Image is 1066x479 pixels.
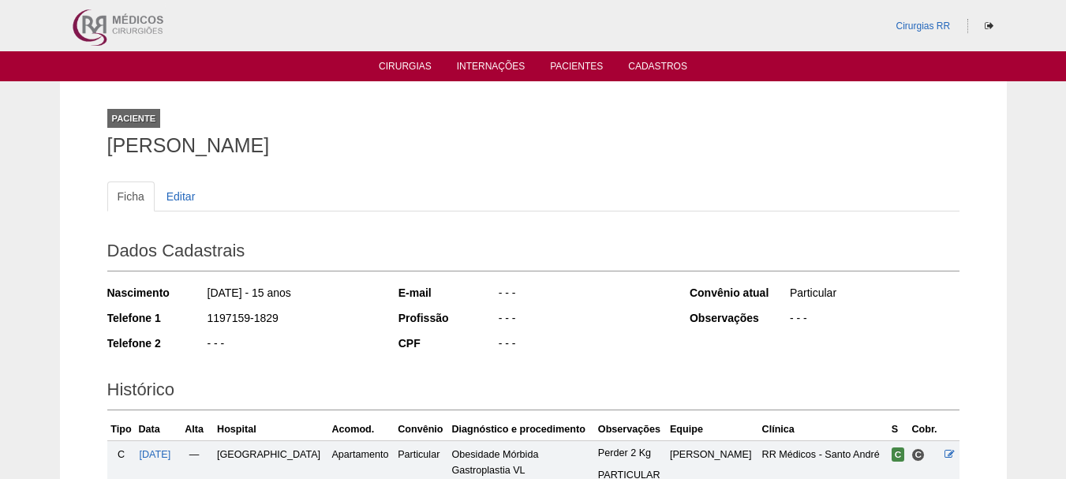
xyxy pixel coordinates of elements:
[174,418,214,441] th: Alta
[214,418,328,441] th: Hospital
[328,418,395,441] th: Acomod.
[110,447,133,462] div: C
[395,418,448,441] th: Convênio
[690,310,788,326] div: Observações
[107,109,161,128] div: Paciente
[908,418,941,441] th: Cobr.
[448,418,594,441] th: Diagnóstico e procedimento
[107,335,206,351] div: Telefone 2
[759,418,888,441] th: Clínica
[107,374,959,410] h2: Histórico
[497,310,668,330] div: - - -
[107,310,206,326] div: Telefone 1
[888,418,909,441] th: S
[398,335,497,351] div: CPF
[398,310,497,326] div: Profissão
[107,235,959,271] h2: Dados Cadastrais
[107,285,206,301] div: Nascimento
[139,449,170,460] a: [DATE]
[690,285,788,301] div: Convênio atual
[896,21,950,32] a: Cirurgias RR
[628,61,687,77] a: Cadastros
[107,418,136,441] th: Tipo
[788,285,959,305] div: Particular
[107,136,959,155] h1: [PERSON_NAME]
[457,61,526,77] a: Internações
[497,335,668,355] div: - - -
[985,21,993,31] i: Sair
[892,447,905,462] span: Confirmada
[206,335,377,355] div: - - -
[206,285,377,305] div: [DATE] - 15 anos
[107,181,155,211] a: Ficha
[156,181,206,211] a: Editar
[788,310,959,330] div: - - -
[598,447,664,460] p: Perder 2 Kg
[667,418,759,441] th: Equipe
[206,310,377,330] div: 1197159-1829
[550,61,603,77] a: Pacientes
[379,61,432,77] a: Cirurgias
[497,285,668,305] div: - - -
[595,418,667,441] th: Observações
[911,448,925,462] span: Consultório
[398,285,497,301] div: E-mail
[135,418,174,441] th: Data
